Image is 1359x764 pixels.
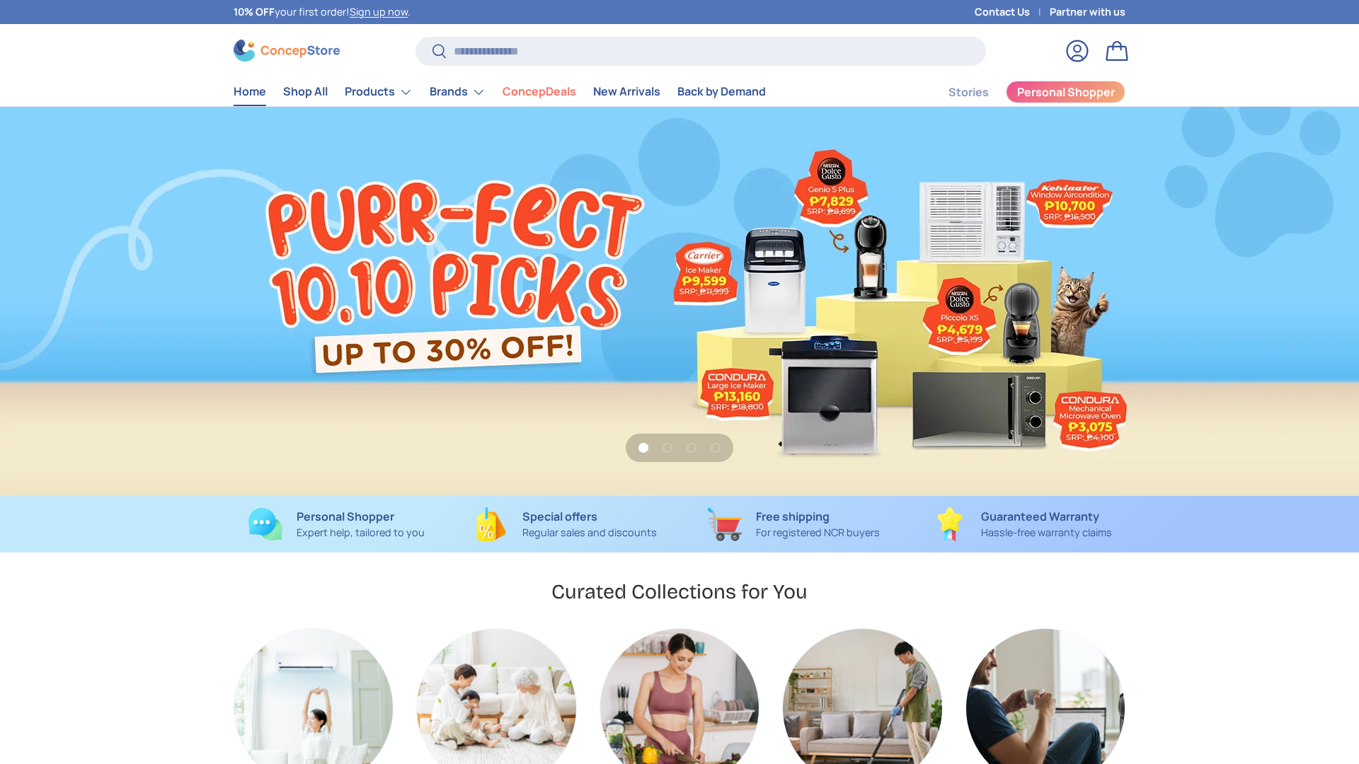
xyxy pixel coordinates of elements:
[430,78,486,106] a: Brands
[948,79,989,106] a: Stories
[981,525,1112,540] p: Hassle-free warranty claims
[593,78,660,105] a: New Arrivals
[297,525,425,540] p: Expert help, tailored to you
[234,78,766,106] nav: Primary
[975,4,1050,20] a: Contact Us
[283,78,328,105] a: Shop All
[336,78,421,106] summary: Products
[462,507,668,541] a: Special offers Regular sales and discounts
[1017,86,1115,98] span: Personal Shopper
[234,507,440,541] a: Personal Shopper Expert help, tailored to you
[551,579,808,605] h2: Curated Collections for You
[234,5,275,18] strong: 10% OFF
[1006,81,1125,103] a: Personal Shopper
[919,507,1125,541] a: Guaranteed Warranty Hassle-free warranty claims
[503,78,576,105] a: ConcepDeals
[421,78,494,106] summary: Brands
[234,40,340,62] img: ConcepStore
[234,4,411,20] p: your first order! .
[677,78,766,105] a: Back by Demand
[350,5,408,18] a: Sign up now
[691,507,897,541] a: Free shipping For registered NCR buyers
[234,78,266,105] a: Home
[297,509,394,524] strong: Personal Shopper
[1050,4,1125,20] a: Partner with us
[522,509,597,524] strong: Special offers
[522,525,657,540] p: Regular sales and discounts
[345,78,413,106] a: Products
[914,78,1125,106] nav: Secondary
[756,509,830,524] strong: Free shipping
[756,525,880,540] p: For registered NCR buyers
[981,509,1099,524] strong: Guaranteed Warranty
